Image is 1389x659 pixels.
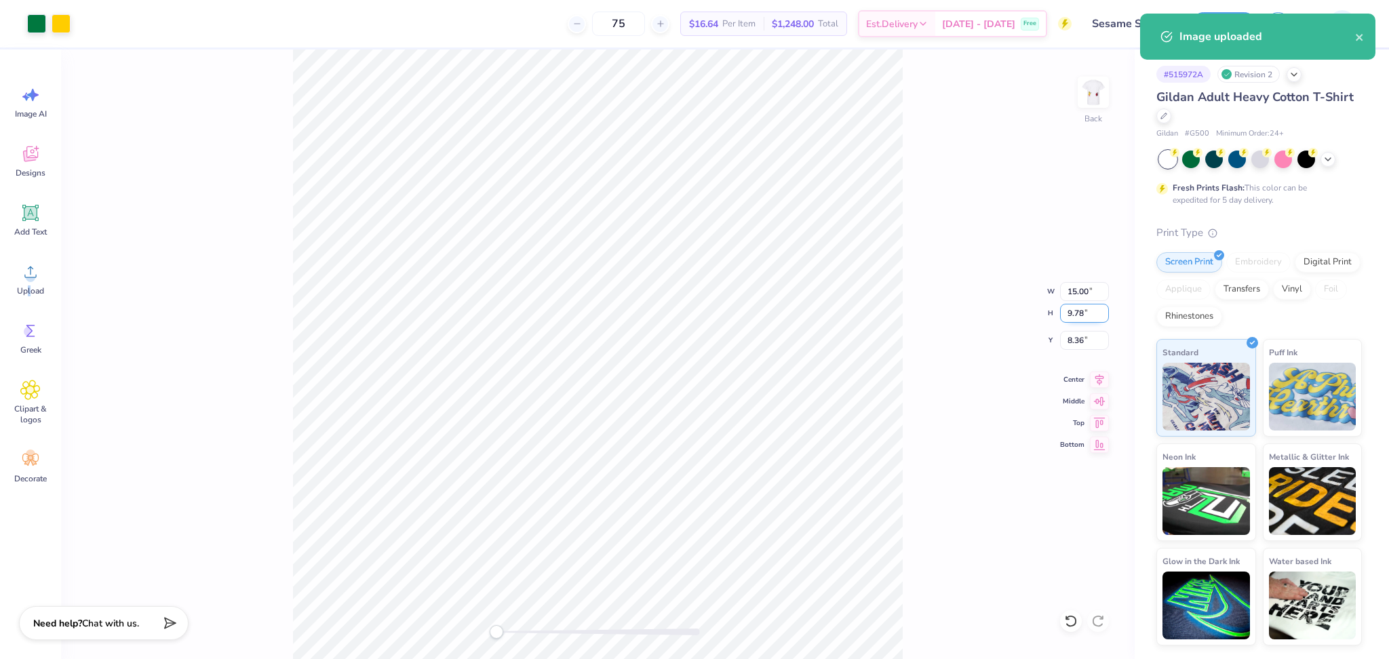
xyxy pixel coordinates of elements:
span: Metallic & Glitter Ink [1269,450,1349,464]
span: Add Text [14,226,47,237]
span: Top [1060,418,1084,428]
input: – – [592,12,645,36]
img: John Michael Binayas [1329,10,1356,37]
div: Digital Print [1295,252,1361,273]
span: Chat with us. [82,617,139,630]
strong: Need help? [33,617,82,630]
button: close [1355,28,1365,45]
span: Image AI [15,108,47,119]
span: Puff Ink [1269,345,1297,359]
input: Untitled Design [1082,10,1181,37]
span: Gildan [1156,128,1178,140]
div: Back [1084,113,1102,125]
div: # 515972A [1156,66,1211,83]
span: Standard [1162,345,1198,359]
span: Upload [17,285,44,296]
div: Accessibility label [490,625,503,639]
span: Neon Ink [1162,450,1196,464]
span: Glow in the Dark Ink [1162,554,1240,568]
a: JM [1307,10,1362,37]
span: Designs [16,167,45,178]
div: This color can be expedited for 5 day delivery. [1173,182,1339,206]
img: Back [1080,79,1107,106]
span: $16.64 [689,17,718,31]
span: Clipart & logos [8,403,53,425]
img: Metallic & Glitter Ink [1269,467,1356,535]
strong: Fresh Prints Flash: [1173,182,1245,193]
div: Transfers [1215,279,1269,300]
div: Image uploaded [1179,28,1355,45]
img: Glow in the Dark Ink [1162,572,1250,639]
span: Water based Ink [1269,554,1331,568]
img: Puff Ink [1269,363,1356,431]
img: Neon Ink [1162,467,1250,535]
div: Embroidery [1226,252,1291,273]
span: Est. Delivery [866,17,918,31]
span: Middle [1060,396,1084,407]
span: Center [1060,374,1084,385]
span: Greek [20,344,41,355]
div: Applique [1156,279,1211,300]
div: Rhinestones [1156,306,1222,327]
span: $1,248.00 [772,17,814,31]
div: Revision 2 [1217,66,1280,83]
div: Foil [1315,279,1347,300]
div: Screen Print [1156,252,1222,273]
span: # G500 [1185,128,1209,140]
div: Vinyl [1273,279,1311,300]
div: Print Type [1156,225,1362,241]
span: Total [818,17,838,31]
img: Standard [1162,363,1250,431]
span: Gildan Adult Heavy Cotton T-Shirt [1156,89,1354,105]
span: Minimum Order: 24 + [1216,128,1284,140]
span: Decorate [14,473,47,484]
span: Bottom [1060,439,1084,450]
span: Per Item [722,17,756,31]
span: [DATE] - [DATE] [942,17,1015,31]
span: Free [1023,19,1036,28]
img: Water based Ink [1269,572,1356,639]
